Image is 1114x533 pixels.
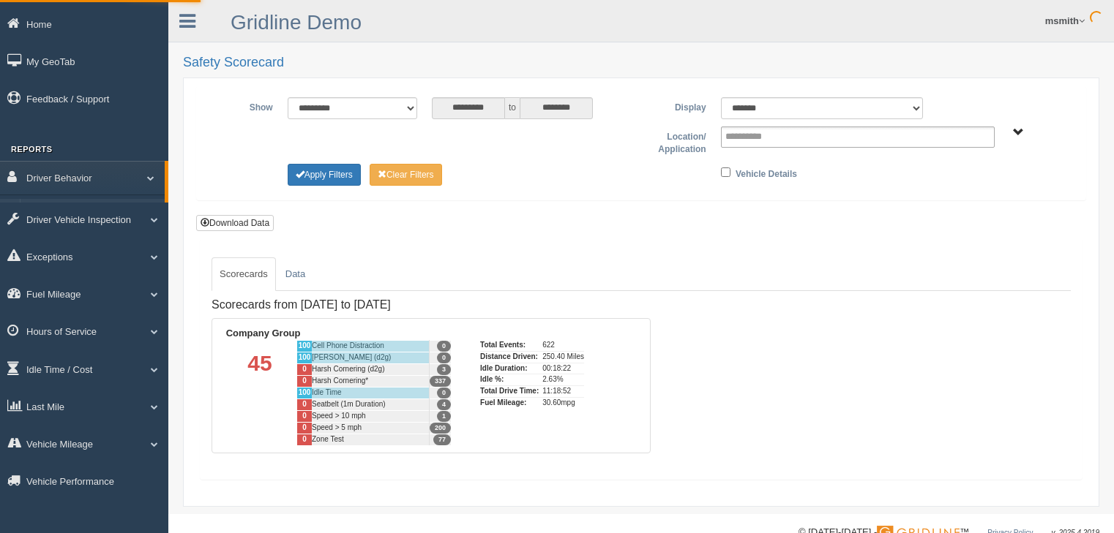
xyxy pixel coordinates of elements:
label: Show [208,97,280,115]
div: 11:18:52 [542,385,584,397]
div: Idle Duration: [480,363,539,374]
a: Scorecards [212,257,276,291]
div: 100 [296,387,312,398]
a: Driver Scorecard [26,199,165,225]
b: Company Group [226,328,301,339]
span: 4 [437,399,451,410]
span: 200 [430,423,451,434]
button: Download Data [196,215,274,231]
div: 622 [542,340,584,351]
span: 337 [430,376,451,387]
label: Location/ Application [641,126,714,156]
span: 3 [437,364,451,375]
div: 0 [296,422,312,434]
h4: Scorecards from [DATE] to [DATE] [212,298,651,311]
span: 0 [437,352,451,363]
span: 77 [433,434,451,445]
div: Distance Driven: [480,351,539,363]
span: 0 [437,388,451,398]
div: 45 [223,340,296,445]
div: Idle %: [480,374,539,385]
div: Total Drive Time: [480,385,539,397]
span: 1 [437,411,451,422]
div: 0 [296,375,312,387]
div: 0 [296,434,312,445]
div: Fuel Mileage: [480,397,539,409]
a: Gridline Demo [231,11,362,34]
div: 100 [296,352,312,363]
div: 0 [296,410,312,422]
div: 30.60mpg [542,397,584,409]
span: to [505,97,520,119]
label: Vehicle Details [736,164,797,181]
span: 0 [437,341,451,352]
div: 100 [296,340,312,352]
div: 0 [296,398,312,410]
a: Data [277,257,313,291]
button: Change Filter Options [370,164,442,186]
div: 250.40 Miles [542,351,584,363]
label: Display [641,97,714,115]
button: Change Filter Options [288,164,361,186]
h2: Safety Scorecard [183,56,1099,70]
div: 0 [296,363,312,375]
div: 2.63% [542,374,584,385]
div: Total Events: [480,340,539,351]
div: 00:18:22 [542,363,584,374]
